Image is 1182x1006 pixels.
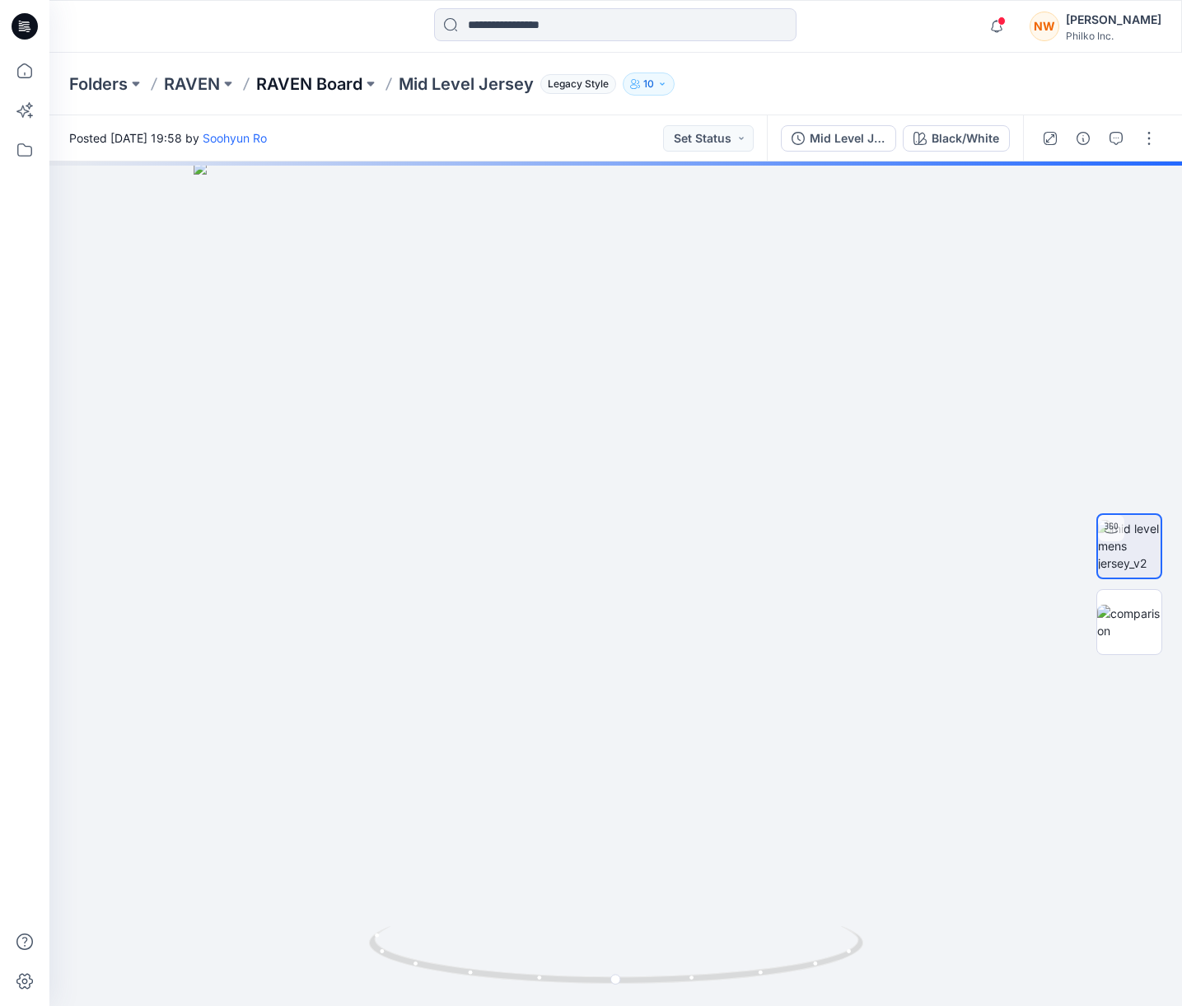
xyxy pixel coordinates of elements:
p: Mid Level Jersey [399,73,534,96]
a: Folders [69,73,128,96]
img: comparison [1097,605,1161,639]
div: Black/White [932,129,999,147]
button: Legacy Style [534,73,616,96]
button: Black/White [903,125,1010,152]
a: RAVEN [164,73,220,96]
div: [PERSON_NAME] [1066,10,1161,30]
p: 10 [643,75,654,93]
a: RAVEN Board [256,73,362,96]
div: Mid Level Jersey_V3 [810,129,885,147]
button: 10 [623,73,675,96]
div: Philko Inc. [1066,30,1161,42]
img: mid level mens jersey_v2 [1098,520,1161,572]
button: Details [1070,125,1096,152]
button: Mid Level Jersey_V3 [781,125,896,152]
div: NW [1030,12,1059,41]
span: Legacy Style [540,74,616,94]
a: Soohyun Ro [203,131,267,145]
span: Posted [DATE] 19:58 by [69,129,267,147]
